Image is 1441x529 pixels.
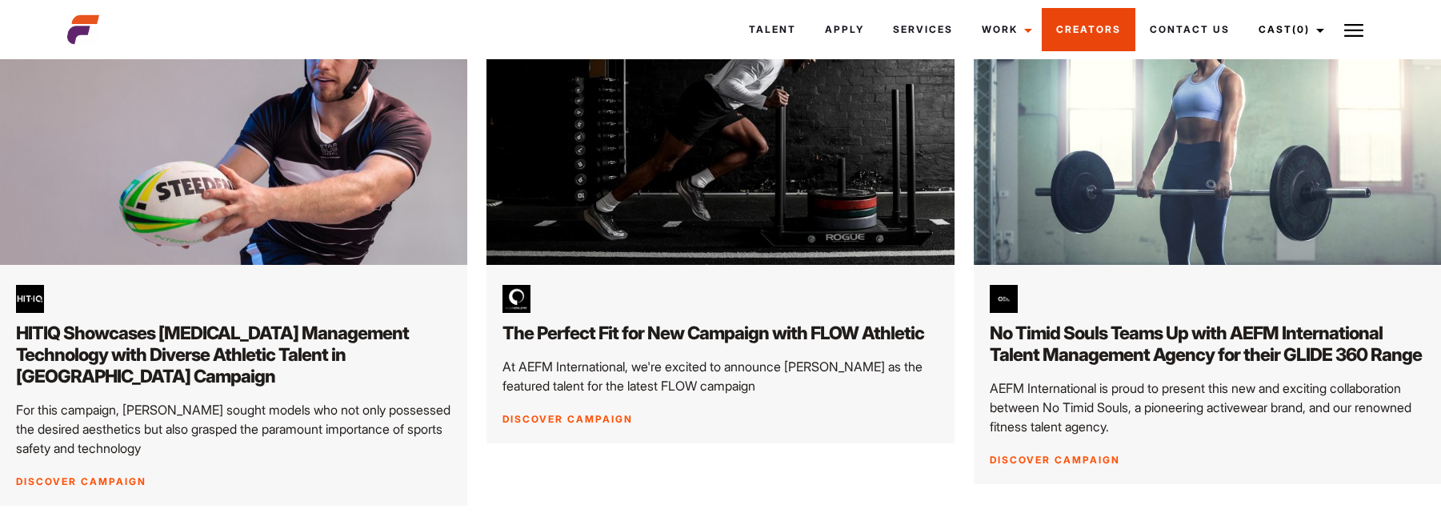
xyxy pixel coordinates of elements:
a: Contact Us [1135,8,1244,51]
a: Discover Campaign [16,475,146,487]
h2: The Perfect Fit for New Campaign with FLOW Athletic [502,323,938,344]
a: Discover Campaign [502,413,633,425]
a: Apply [811,8,879,51]
a: Services [879,8,967,51]
img: 1@3x 6 scaled [486,2,954,266]
a: Talent [735,8,811,51]
a: Cast(0) [1244,8,1334,51]
img: 1@3x 18 scaled [974,2,1441,266]
p: At AEFM International, we're excited to announce [PERSON_NAME] as the featured talent for the lat... [502,357,938,395]
a: Work [967,8,1042,51]
span: (0) [1292,23,1310,35]
p: For this campaign, [PERSON_NAME] sought models who not only possessed the desired aesthetics but ... [16,400,451,458]
img: download [990,285,1018,313]
img: E4XgToPVEAAsHqf [16,285,44,313]
img: images 9 [502,285,530,313]
img: Burger icon [1344,21,1363,40]
img: cropped-aefm-brand-fav-22-square.png [67,14,99,46]
p: AEFM International is proud to present this new and exciting collaboration between No Timid Souls... [990,379,1425,436]
a: Discover Campaign [990,454,1120,466]
a: Creators [1042,8,1135,51]
h2: No Timid Souls Teams Up with AEFM International Talent Management Agency for their GLIDE 360 Range [990,323,1425,366]
h2: HITIQ Showcases [MEDICAL_DATA] Management Technology with Diverse Athletic Talent in [GEOGRAPHIC_... [16,323,451,387]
